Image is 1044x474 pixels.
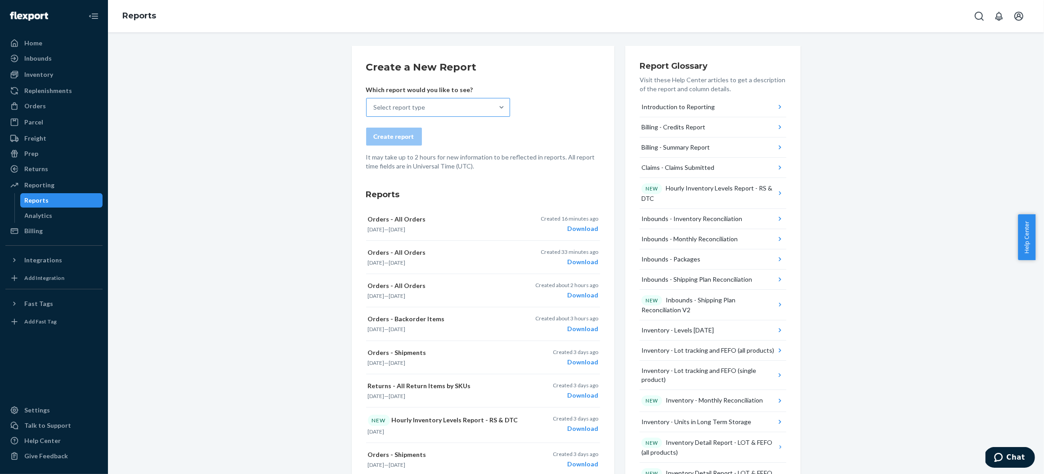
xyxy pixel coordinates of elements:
[970,7,988,25] button: Open Search Box
[368,226,385,233] time: [DATE]
[990,7,1008,25] button: Open notifications
[368,215,520,224] p: Orders - All Orders
[389,359,406,366] time: [DATE]
[24,86,72,95] div: Replenishments
[645,297,658,304] p: NEW
[5,418,103,433] button: Talk to Support
[1018,214,1035,260] button: Help Center
[366,85,510,94] p: Which report would you like to see?
[368,359,520,367] p: —
[368,461,520,469] p: —
[535,291,598,300] div: Download
[366,408,600,443] button: NEWHourly Inventory Levels Report - RS & DTC[DATE]Created 3 days agoDownload
[5,434,103,448] a: Help Center
[640,341,786,361] button: Inventory - Lot tracking and FEFO (all products)
[368,450,520,459] p: Orders - Shipments
[5,131,103,146] a: Freight
[25,196,49,205] div: Reports
[553,415,598,422] p: Created 3 days ago
[641,102,715,111] div: Introduction to Reporting
[5,84,103,98] a: Replenishments
[641,275,752,284] div: Inbounds - Shipping Plan Reconciliation
[640,137,786,158] button: Billing - Summary Report
[368,281,520,290] p: Orders - All Orders
[368,292,520,300] p: —
[24,452,68,461] div: Give Feedback
[24,226,43,235] div: Billing
[641,295,776,315] div: Inbounds - Shipping Plan Reconciliation V2
[645,439,658,447] p: NEW
[368,226,520,233] p: —
[641,417,751,426] div: Inventory - Units in Long Term Storage
[20,193,103,208] a: Reports
[24,299,53,308] div: Fast Tags
[5,67,103,82] a: Inventory
[366,208,600,241] button: Orders - All Orders[DATE]—[DATE]Created 16 minutes agoDownload
[24,70,53,79] div: Inventory
[640,320,786,341] button: Inventory - Levels [DATE]
[641,438,777,457] div: Inventory Detail Report - LOT & FEFO (all products)
[368,315,520,323] p: Orders - Backorder Items
[5,315,103,329] a: Add Fast Tag
[24,318,57,325] div: Add Fast Tag
[10,12,48,21] img: Flexport logo
[368,259,385,266] time: [DATE]
[368,325,520,333] p: —
[374,103,426,112] div: Select report type
[368,259,520,266] p: —
[640,412,786,432] button: Inventory - Units in Long Term Storage
[374,132,414,141] div: Create report
[641,346,774,355] div: Inventory - Lot tracking and FEFO (all products)
[366,374,600,408] button: Returns - All Return Items by SKUs[DATE]—[DATE]Created 3 days agoDownload
[5,224,103,238] a: Billing
[366,153,600,171] p: It may take up to 2 hours for new information to be reflected in reports. All report time fields ...
[85,7,103,25] button: Close Navigation
[368,415,520,426] p: Hourly Inventory Levels Report - RS & DTC
[553,450,598,458] p: Created 3 days ago
[368,392,520,400] p: —
[535,315,598,322] p: Created about 3 hours ago
[645,185,658,192] p: NEW
[24,256,62,265] div: Integrations
[553,348,598,356] p: Created 3 days ago
[640,390,786,412] button: NEWInventory - Monthly Reconciliation
[5,99,103,113] a: Orders
[641,143,710,152] div: Billing - Summary Report
[5,403,103,417] a: Settings
[641,214,742,223] div: Inbounds - Inventory Reconciliation
[640,209,786,229] button: Inbounds - Inventory Reconciliation
[640,270,786,290] button: Inbounds - Shipping Plan Reconciliation
[640,249,786,270] button: Inbounds - Packages
[389,292,406,299] time: [DATE]
[366,241,600,274] button: Orders - All Orders[DATE]—[DATE]Created 33 minutes agoDownload
[24,406,50,415] div: Settings
[5,36,103,50] a: Home
[122,11,156,21] a: Reports
[640,75,786,93] p: Visit these Help Center articles to get a description of the report and column details.
[553,424,598,433] div: Download
[368,393,385,399] time: [DATE]
[5,115,103,129] a: Parcel
[541,257,598,266] div: Download
[535,324,598,333] div: Download
[24,421,71,430] div: Talk to Support
[5,253,103,267] button: Integrations
[24,149,38,158] div: Prep
[5,162,103,176] a: Returns
[24,39,42,48] div: Home
[641,183,776,203] div: Hourly Inventory Levels Report - RS & DTC
[368,326,385,332] time: [DATE]
[389,326,406,332] time: [DATE]
[640,97,786,117] button: Introduction to Reporting
[115,3,163,29] ol: breadcrumbs
[641,395,763,406] div: Inventory - Monthly Reconciliation
[24,102,46,111] div: Orders
[553,460,598,469] div: Download
[24,118,43,127] div: Parcel
[368,415,390,426] div: NEW
[535,281,598,289] p: Created about 2 hours ago
[641,123,705,132] div: Billing - Credits Report
[5,449,103,463] button: Give Feedback
[368,461,385,468] time: [DATE]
